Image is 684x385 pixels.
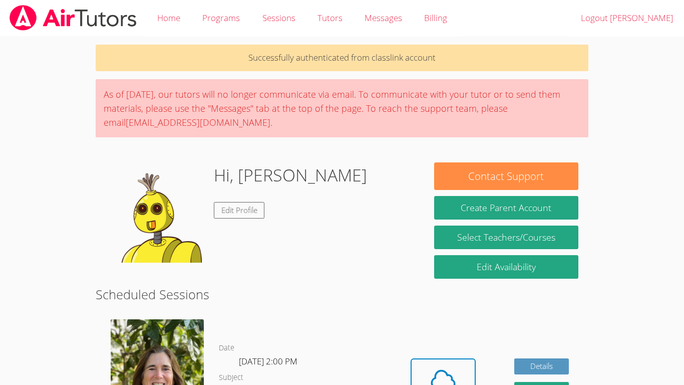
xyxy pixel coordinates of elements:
[219,342,234,354] dt: Date
[214,162,367,188] h1: Hi, [PERSON_NAME]
[96,285,588,304] h2: Scheduled Sessions
[9,5,138,31] img: airtutors_banner-c4298cdbf04f3fff15de1276eac7730deb9818008684d7c2e4769d2f7ddbe033.png
[239,355,297,367] span: [DATE] 2:00 PM
[514,358,569,375] a: Details
[96,45,588,71] p: Successfully authenticated from classlink account
[219,371,243,384] dt: Subject
[434,255,578,279] a: Edit Availability
[106,162,206,263] img: default.png
[434,196,578,220] button: Create Parent Account
[96,79,588,137] div: As of [DATE], our tutors will no longer communicate via email. To communicate with your tutor or ...
[365,12,402,24] span: Messages
[434,162,578,190] button: Contact Support
[214,202,265,219] a: Edit Profile
[434,226,578,249] a: Select Teachers/Courses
